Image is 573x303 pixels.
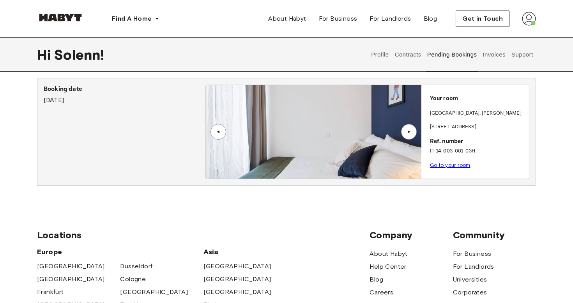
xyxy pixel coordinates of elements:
[370,249,407,259] a: About Habyt
[37,229,370,241] span: Locations
[37,275,105,284] a: [GEOGRAPHIC_DATA]
[37,247,203,257] span: Europe
[453,288,487,297] a: Corporates
[37,287,64,297] a: Frankfurt
[417,11,444,27] a: Blog
[453,275,487,284] a: Universities
[313,11,364,27] a: For Business
[363,11,417,27] a: For Landlords
[120,262,152,271] a: Dusseldorf
[430,162,470,168] a: Go to your room
[120,287,188,297] a: [GEOGRAPHIC_DATA]
[44,85,205,105] div: [DATE]
[430,137,526,146] p: Ref. number
[370,262,406,271] a: Help Center
[405,129,413,134] div: ▲
[262,11,312,27] a: About Habyt
[453,229,536,241] span: Community
[482,37,506,72] button: Invoices
[120,275,146,284] a: Cologne
[106,11,166,27] button: Find A Home
[370,275,383,284] a: Blog
[430,110,522,117] p: [GEOGRAPHIC_DATA] , [PERSON_NAME]
[44,85,205,94] p: Booking date
[268,14,306,23] span: About Habyt
[430,123,526,131] p: [STREET_ADDRESS]
[319,14,357,23] span: For Business
[37,14,84,21] img: Habyt
[214,129,222,134] div: ▲
[370,14,411,23] span: For Landlords
[54,46,104,63] span: Solenn !
[453,249,492,259] a: For Business
[430,94,526,103] p: Your room
[112,14,152,23] span: Find A Home
[424,14,437,23] span: Blog
[37,46,54,63] span: Hi
[370,37,390,72] button: Profile
[203,262,271,271] a: [GEOGRAPHIC_DATA]
[462,14,503,23] span: Get in Touch
[510,37,534,72] button: Support
[394,37,422,72] button: Contracts
[203,287,271,297] a: [GEOGRAPHIC_DATA]
[368,37,536,72] div: user profile tabs
[370,288,393,297] a: Careers
[370,229,453,241] span: Company
[453,262,494,271] a: For Landlords
[206,85,421,179] img: Image of the room
[37,262,105,271] a: [GEOGRAPHIC_DATA]
[456,11,509,27] button: Get in Touch
[426,37,478,72] button: Pending Bookings
[203,275,271,284] a: [GEOGRAPHIC_DATA]
[430,147,526,155] p: IT-14-003-001-03H
[203,247,286,257] span: Asia
[522,12,536,26] img: avatar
